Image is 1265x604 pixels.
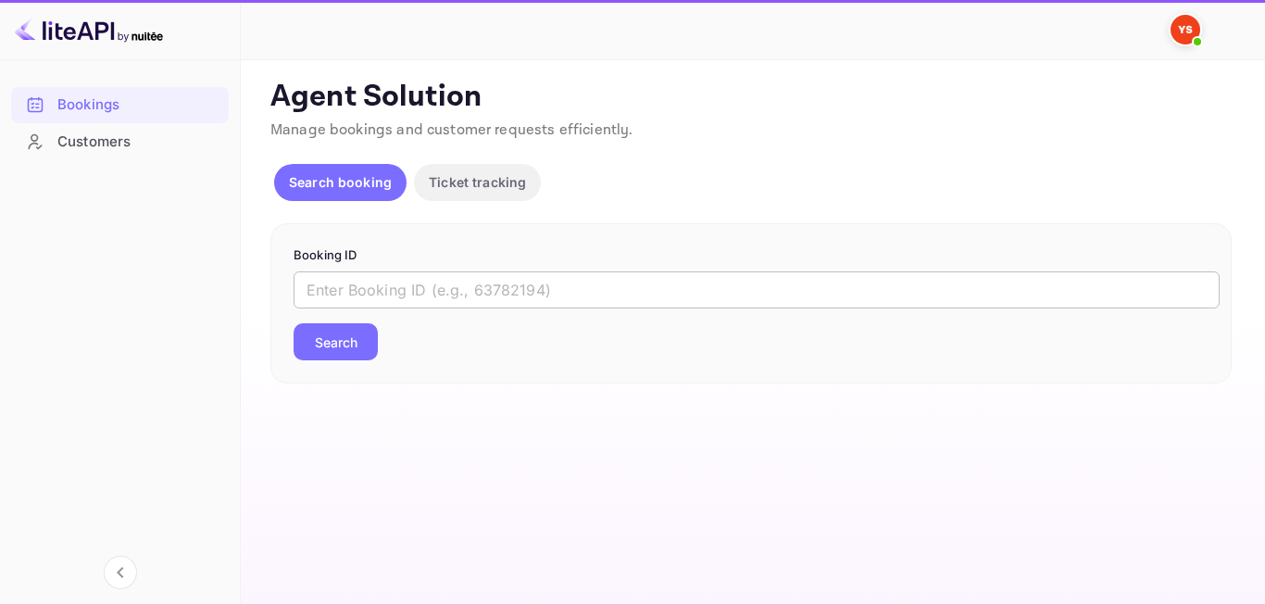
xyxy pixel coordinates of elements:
p: Ticket tracking [429,172,526,192]
p: Search booking [289,172,392,192]
div: Customers [11,124,229,160]
span: Manage bookings and customer requests efficiently. [270,120,633,140]
div: Bookings [11,87,229,123]
input: Enter Booking ID (e.g., 63782194) [294,271,1220,308]
p: Booking ID [294,246,1209,265]
img: Yandex Support [1171,15,1200,44]
button: Search [294,323,378,360]
p: Agent Solution [270,79,1232,116]
img: LiteAPI logo [15,15,163,44]
div: Customers [57,132,219,153]
a: Bookings [11,87,229,121]
div: Bookings [57,94,219,116]
a: Customers [11,124,229,158]
button: Collapse navigation [104,556,137,589]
